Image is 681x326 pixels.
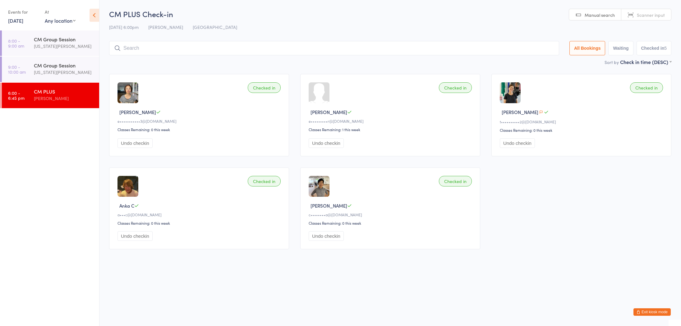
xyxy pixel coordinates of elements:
[117,212,283,217] div: a•••c@[DOMAIN_NAME]
[117,176,138,197] img: image1732530689.png
[500,119,665,124] div: t••••••••••2@[DOMAIN_NAME]
[117,127,283,132] div: Classes Remaining: 0 this week
[34,36,94,43] div: CM Group Session
[109,9,671,19] h2: CM PLUS Check-in
[439,82,472,93] div: Checked in
[569,41,605,55] button: All Bookings
[117,138,153,148] button: Undo checkin
[109,24,139,30] span: [DATE] 6:00pm
[500,127,665,133] div: Classes Remaining: 0 this week
[117,231,153,241] button: Undo checkin
[309,118,474,124] div: e•••••••••r@[DOMAIN_NAME]
[605,59,619,65] label: Sort by
[109,41,559,55] input: Search
[34,88,94,95] div: CM PLUS
[34,62,94,69] div: CM Group Session
[2,83,99,108] a: 6:00 -6:45 pmCM PLUS[PERSON_NAME]
[637,12,665,18] span: Scanner input
[8,64,26,74] time: 9:00 - 10:00 am
[664,46,667,51] div: 5
[630,82,663,93] div: Checked in
[311,109,347,115] span: [PERSON_NAME]
[585,12,615,18] span: Manual search
[608,41,633,55] button: Waiting
[8,7,39,17] div: Events for
[633,308,671,316] button: Exit kiosk mode
[309,176,329,197] img: image1729211557.png
[309,138,344,148] button: Undo checkin
[311,202,347,209] span: [PERSON_NAME]
[500,138,535,148] button: Undo checkin
[8,90,25,100] time: 6:00 - 6:45 pm
[119,109,156,115] span: [PERSON_NAME]
[119,202,134,209] span: Anka C
[502,109,538,115] span: [PERSON_NAME]
[2,30,99,56] a: 8:00 -9:00 amCM Group Session[US_STATE][PERSON_NAME]
[34,43,94,50] div: [US_STATE][PERSON_NAME]
[637,41,672,55] button: Checked in5
[500,82,521,103] img: image1732493425.png
[8,38,24,48] time: 8:00 - 9:00 am
[309,127,474,132] div: Classes Remaining: 1 this week
[248,176,281,186] div: Checked in
[34,95,94,102] div: [PERSON_NAME]
[309,220,474,226] div: Classes Remaining: 0 this week
[117,118,283,124] div: e•••••••••••3@[DOMAIN_NAME]
[309,231,344,241] button: Undo checkin
[8,17,23,24] a: [DATE]
[34,69,94,76] div: [US_STATE][PERSON_NAME]
[117,82,138,103] img: image1730062380.png
[193,24,237,30] span: [GEOGRAPHIC_DATA]
[45,7,76,17] div: At
[309,212,474,217] div: c••••••••a@[DOMAIN_NAME]
[439,176,472,186] div: Checked in
[620,58,671,65] div: Check in time (DESC)
[2,57,99,82] a: 9:00 -10:00 amCM Group Session[US_STATE][PERSON_NAME]
[248,82,281,93] div: Checked in
[148,24,183,30] span: [PERSON_NAME]
[117,220,283,226] div: Classes Remaining: 0 this week
[45,17,76,24] div: Any location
